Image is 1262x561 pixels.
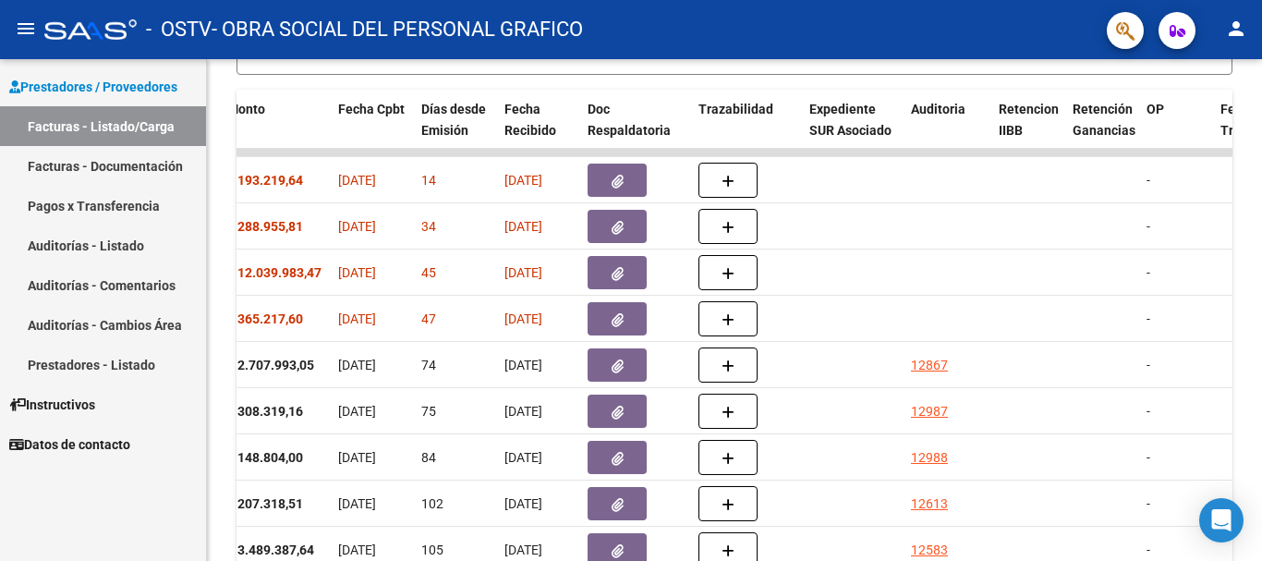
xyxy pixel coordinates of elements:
span: - [1147,450,1150,465]
span: - [1147,543,1150,557]
span: [DATE] [504,265,542,280]
span: 45 [421,265,436,280]
span: - OBRA SOCIAL DEL PERSONAL GRAFICO [212,9,583,50]
span: Retencion IIBB [999,102,1059,138]
span: OP [1147,102,1164,116]
span: [DATE] [338,173,376,188]
datatable-header-cell: OP [1139,90,1213,171]
span: 47 [421,311,436,326]
span: 74 [421,358,436,372]
span: [DATE] [338,543,376,557]
span: Expediente SUR Asociado [809,102,892,138]
strong: $ 12.039.983,47 [227,265,322,280]
span: [DATE] [504,311,542,326]
span: [DATE] [504,543,542,557]
strong: $ 365.217,60 [227,311,303,326]
span: - [1147,358,1150,372]
div: 12987 [911,401,948,422]
datatable-header-cell: Monto [220,90,331,171]
div: 12613 [911,494,948,515]
span: Trazabilidad [698,102,773,116]
datatable-header-cell: Doc Respaldatoria [580,90,691,171]
span: Monto [227,102,265,116]
span: [DATE] [504,404,542,419]
strong: $ 288.955,81 [227,219,303,234]
mat-icon: person [1225,18,1247,40]
datatable-header-cell: Retencion IIBB [991,90,1065,171]
datatable-header-cell: Expediente SUR Asociado [802,90,904,171]
span: [DATE] [338,496,376,511]
span: Fecha Recibido [504,102,556,138]
span: [DATE] [338,219,376,234]
datatable-header-cell: Auditoria [904,90,991,171]
strong: $ 308.319,16 [227,404,303,419]
span: [DATE] [504,219,542,234]
span: Instructivos [9,395,95,415]
span: [DATE] [338,404,376,419]
span: - [1147,265,1150,280]
div: 12583 [911,540,948,561]
datatable-header-cell: Retención Ganancias [1065,90,1139,171]
span: [DATE] [338,311,376,326]
span: Datos de contacto [9,434,130,455]
div: 12867 [911,355,948,376]
span: [DATE] [338,450,376,465]
span: 34 [421,219,436,234]
datatable-header-cell: Fecha Recibido [497,90,580,171]
span: [DATE] [504,496,542,511]
span: Auditoria [911,102,965,116]
span: 105 [421,543,443,557]
span: [DATE] [338,358,376,372]
span: 102 [421,496,443,511]
span: - [1147,219,1150,234]
datatable-header-cell: Fecha Cpbt [331,90,414,171]
div: Open Intercom Messenger [1199,498,1244,543]
span: [DATE] [504,358,542,372]
span: - [1147,404,1150,419]
span: [DATE] [504,450,542,465]
datatable-header-cell: Trazabilidad [691,90,802,171]
span: [DATE] [504,173,542,188]
strong: $ 2.707.993,05 [227,358,314,372]
span: Prestadores / Proveedores [9,77,177,97]
strong: $ 193.219,64 [227,173,303,188]
span: 14 [421,173,436,188]
mat-icon: menu [15,18,37,40]
span: 75 [421,404,436,419]
span: - OSTV [146,9,212,50]
datatable-header-cell: Días desde Emisión [414,90,497,171]
span: - [1147,173,1150,188]
strong: $ 207.318,51 [227,496,303,511]
span: - [1147,311,1150,326]
span: Fecha Cpbt [338,102,405,116]
span: [DATE] [338,265,376,280]
strong: $ 3.489.387,64 [227,543,314,557]
span: Retención Ganancias [1073,102,1135,138]
span: Doc Respaldatoria [588,102,671,138]
span: Días desde Emisión [421,102,486,138]
div: 12988 [911,447,948,469]
span: 84 [421,450,436,465]
strong: $ 148.804,00 [227,450,303,465]
span: - [1147,496,1150,511]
